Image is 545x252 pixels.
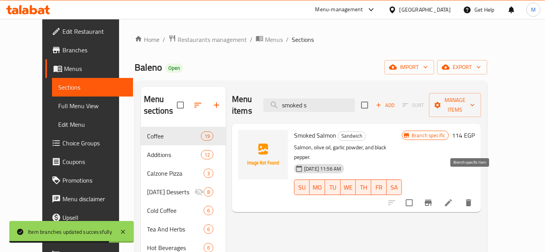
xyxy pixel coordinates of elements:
button: import [384,60,434,74]
a: Full Menu View [52,97,133,115]
div: items [204,224,213,234]
span: TH [359,182,368,193]
nav: breadcrumb [135,35,488,45]
button: Add [373,99,398,111]
span: Coupons [62,157,127,166]
button: delete [459,193,478,212]
div: Menu-management [315,5,363,14]
a: Menus [45,59,133,78]
button: TH [356,180,371,195]
div: items [201,131,213,141]
span: SU [298,182,306,193]
a: Branches [45,41,133,59]
a: Promotions [45,171,133,190]
button: export [437,60,487,74]
a: Edit menu item [444,198,453,207]
div: Item branches updated successfully [28,228,112,236]
div: items [204,206,213,215]
span: 8 [204,188,213,196]
div: Ramadan Desserts [147,187,194,197]
div: Coffee19 [141,127,226,145]
span: Tea And Herbs [147,224,204,234]
h2: Menu sections [144,93,177,117]
a: Choice Groups [45,134,133,152]
a: Menus [256,35,283,45]
span: Select to update [401,195,417,211]
li: / [286,35,289,44]
div: Additions12 [141,145,226,164]
span: 19 [201,133,213,140]
input: search [263,98,355,112]
a: Edit Restaurant [45,22,133,41]
span: Promotions [62,176,127,185]
span: [DATE] 11:56 AM [301,165,344,173]
span: Sort sections [189,96,207,114]
span: Add [375,101,396,110]
span: Select section first [398,99,429,111]
div: Tea And Herbs6 [141,220,226,238]
div: items [201,150,213,159]
button: FR [371,180,387,195]
a: Coupons [45,152,133,171]
div: [GEOGRAPHIC_DATA] [400,5,451,14]
span: Sections [58,83,127,92]
span: Sandwich [338,131,365,140]
a: Edit Menu [52,115,133,134]
div: Open [165,64,183,73]
div: items [204,187,213,197]
div: [DATE] Desserts8 [141,183,226,201]
span: Branch specific [408,132,448,139]
div: Sandwich [338,131,366,141]
img: Smoked Salmon [238,130,288,180]
span: Edit Menu [58,120,127,129]
h6: 114 EGP [452,130,475,141]
button: WE [341,180,356,195]
div: items [204,169,213,178]
span: import [391,62,428,72]
span: TU [328,182,337,193]
span: Sections [292,35,314,44]
div: Calzone Pizza [147,169,204,178]
button: SU [294,180,310,195]
h2: Menu items [232,93,254,117]
button: Add section [207,96,226,114]
span: Add item [373,99,398,111]
span: FR [374,182,384,193]
span: Full Menu View [58,101,127,110]
button: MO [310,180,325,195]
span: Menus [64,64,127,73]
span: export [443,62,481,72]
span: Baleno [135,59,162,76]
span: Edit Restaurant [62,27,127,36]
span: Open [165,65,183,71]
span: Restaurants management [178,35,247,44]
li: / [250,35,253,44]
p: Salmon, olive oil, garlic powder, and black pepper. [294,143,402,162]
span: Cold Coffee [147,206,204,215]
span: M [531,5,536,14]
span: MO [313,182,322,193]
button: TU [325,180,341,195]
a: Upsell [45,208,133,227]
span: Menus [265,35,283,44]
button: SA [387,180,402,195]
a: Sections [52,78,133,97]
span: Branches [62,45,127,55]
span: 6 [204,244,213,252]
span: [DATE] Desserts [147,187,194,197]
span: WE [344,182,353,193]
span: Select all sections [172,97,189,113]
div: Calzone Pizza3 [141,164,226,183]
svg: Inactive section [194,187,204,197]
span: Menu disclaimer [62,194,127,204]
a: Home [135,35,159,44]
span: Additions [147,150,201,159]
span: 3 [204,170,213,177]
span: SA [390,182,399,193]
span: Smoked Salmon [294,129,336,141]
span: Select section [356,97,373,113]
a: Menu disclaimer [45,190,133,208]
